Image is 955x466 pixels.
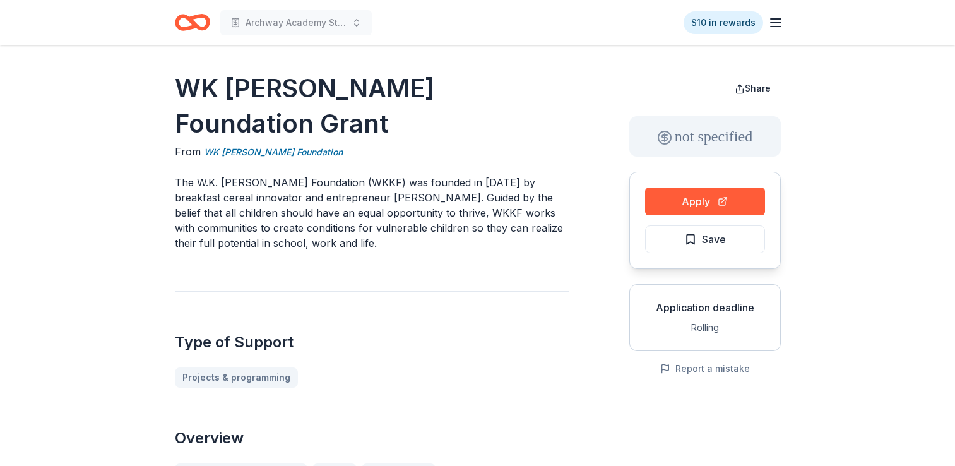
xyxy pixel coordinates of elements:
span: Save [702,231,726,248]
div: Application deadline [640,300,770,315]
button: Apply [645,188,765,215]
p: The W.K. [PERSON_NAME] Foundation (WKKF) was founded in [DATE] by breakfast cereal innovator and ... [175,175,569,251]
div: Rolling [640,320,770,335]
h2: Overview [175,428,569,448]
a: Projects & programming [175,367,298,388]
a: $10 in rewards [684,11,763,34]
div: not specified [629,116,781,157]
button: Report a mistake [660,361,750,376]
button: Save [645,225,765,253]
button: Archway Academy Student Fund [220,10,372,35]
span: Share [745,83,771,93]
h1: WK [PERSON_NAME] Foundation Grant [175,71,569,141]
span: Archway Academy Student Fund [246,15,347,30]
button: Share [725,76,781,101]
h2: Type of Support [175,332,569,352]
a: Home [175,8,210,37]
div: From [175,144,569,160]
a: WK [PERSON_NAME] Foundation [204,145,343,160]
